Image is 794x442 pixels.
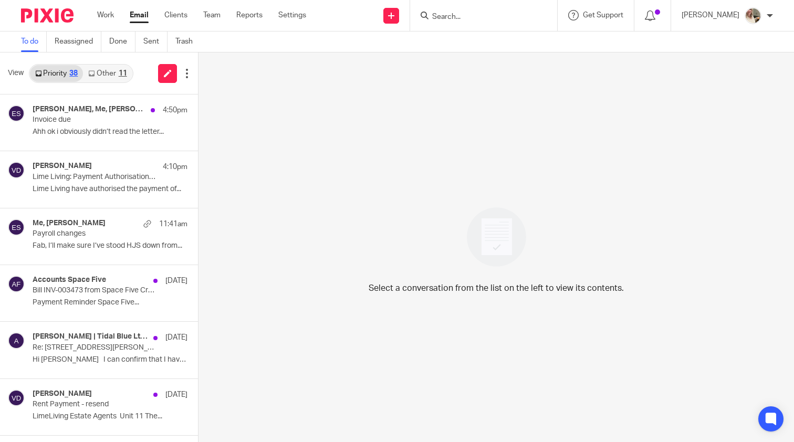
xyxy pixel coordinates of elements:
span: Get Support [583,12,623,19]
p: [DATE] [165,332,187,343]
p: Payroll changes [33,229,156,238]
a: Other11 [83,65,132,82]
h4: [PERSON_NAME] [33,390,92,398]
a: Team [203,10,221,20]
img: svg%3E [8,276,25,292]
p: 11:41am [159,219,187,229]
p: [DATE] [165,390,187,400]
a: Reassigned [55,31,101,52]
p: Hi [PERSON_NAME] I can confirm that I have... [33,355,187,364]
a: Reports [236,10,263,20]
h4: [PERSON_NAME] [33,162,92,171]
img: svg%3E [8,105,25,122]
img: svg%3E [8,219,25,236]
p: Re: [STREET_ADDRESS][PERSON_NAME] and 23 [PERSON_NAME] [33,343,156,352]
a: Done [109,31,135,52]
h4: Me, [PERSON_NAME] [33,219,106,228]
p: 4:10pm [163,162,187,172]
p: Invoice due [33,115,156,124]
a: To do [21,31,47,52]
p: LimeLiving Estate Agents Unit 11 The... [33,412,187,421]
img: Pixie [21,8,74,23]
p: Rent Payment - resend [33,400,156,409]
h4: [PERSON_NAME], Me, [PERSON_NAME] [33,105,145,114]
img: A3ABFD03-94E6-44F9-A09D-ED751F5F1762.jpeg [745,7,761,24]
a: Email [130,10,149,20]
p: Fab, I’ll make sure I’ve stood HJS down from... [33,241,187,250]
h4: [PERSON_NAME] | Tidal Blue Ltd, Accounts [33,332,148,341]
img: image [460,201,533,273]
p: Ahh ok i obviously didn’t read the letter... [33,128,187,136]
p: [PERSON_NAME] [682,10,739,20]
div: 38 [69,70,78,77]
img: svg%3E [8,390,25,406]
p: Select a conversation from the list on the left to view its contents. [369,282,624,294]
a: Work [97,10,114,20]
span: View [8,68,24,79]
img: svg%3E [8,162,25,178]
div: 11 [119,70,127,77]
a: Priority38 [30,65,83,82]
p: 4:50pm [163,105,187,115]
img: svg%3E [8,332,25,349]
a: Settings [278,10,306,20]
a: Sent [143,31,168,52]
input: Search [431,13,526,22]
p: [DATE] [165,276,187,286]
h4: Accounts Space Five [33,276,106,285]
p: Lime Living have authorised the payment of... [33,185,187,194]
p: Lime Living: Payment Authorisation [STREET_ADDRESS] [33,173,156,182]
p: Bill INV-003473 from Space Five Creative Limited is due [33,286,156,295]
p: Payment Reminder Space Five... [33,298,187,307]
a: Trash [175,31,201,52]
a: Clients [164,10,187,20]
